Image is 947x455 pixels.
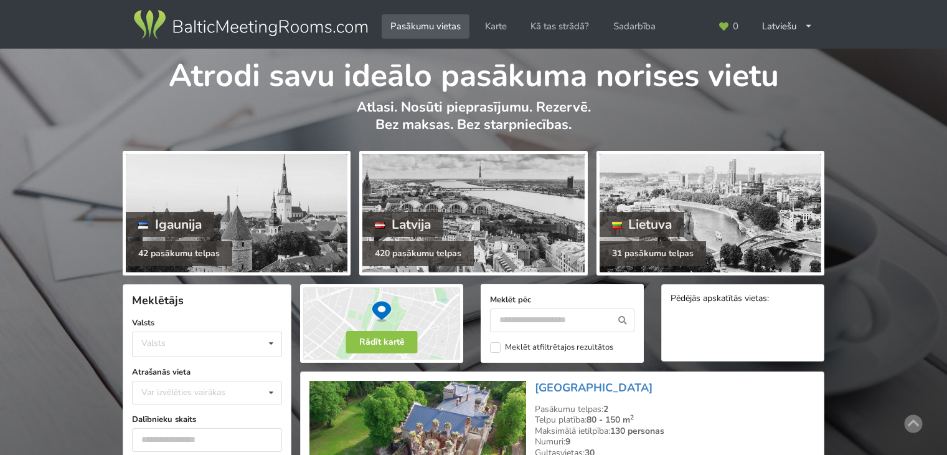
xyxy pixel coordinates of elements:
[346,331,418,353] button: Rādīt kartē
[535,404,815,415] div: Pasākumu telpas:
[131,7,370,42] img: Baltic Meeting Rooms
[476,14,516,39] a: Karte
[126,212,214,237] div: Igaunija
[610,425,664,437] strong: 130 personas
[490,294,634,306] label: Meklēt pēc
[382,14,469,39] a: Pasākumu vietas
[138,385,253,400] div: Var izvēlēties vairākas
[535,380,653,395] a: [GEOGRAPHIC_DATA]
[535,436,815,448] div: Numuri:
[359,151,587,275] a: Latvija 420 pasākumu telpas
[300,284,463,363] img: Rādīt kartē
[603,403,608,415] strong: 2
[733,22,738,31] span: 0
[522,14,598,39] a: Kā tas strādā?
[141,338,166,348] div: Valsts
[600,212,685,237] div: Lietuva
[362,212,443,237] div: Latvija
[535,414,815,426] div: Telpu platība:
[596,151,824,275] a: Lietuva 31 pasākumu telpas
[630,413,634,422] sup: 2
[587,414,634,426] strong: 80 - 150 m
[605,14,664,39] a: Sadarbība
[123,151,351,275] a: Igaunija 42 pasākumu telpas
[132,317,282,329] label: Valsts
[753,14,821,39] div: Latviešu
[362,241,474,266] div: 420 pasākumu telpas
[600,241,706,266] div: 31 pasākumu telpas
[132,413,282,426] label: Dalībnieku skaits
[123,98,824,146] p: Atlasi. Nosūti pieprasījumu. Rezervē. Bez maksas. Bez starpniecības.
[132,366,282,378] label: Atrašanās vieta
[123,49,824,96] h1: Atrodi savu ideālo pasākuma norises vietu
[671,294,815,305] div: Pēdējās apskatītās vietas:
[535,426,815,437] div: Maksimālā ietilpība:
[565,436,570,448] strong: 9
[132,293,184,308] span: Meklētājs
[490,342,613,353] label: Meklēt atfiltrētajos rezultātos
[126,241,232,266] div: 42 pasākumu telpas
